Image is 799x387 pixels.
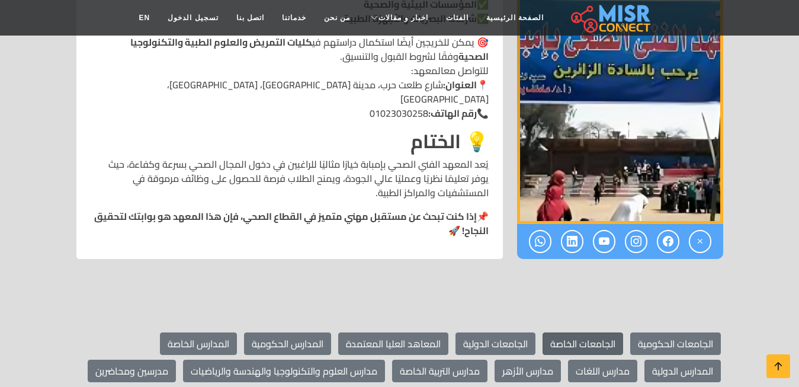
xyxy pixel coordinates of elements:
a: الجامعات الخاصة [543,332,623,355]
strong: كليات التمريض والعلوم الطبية والتكنولوجيا الصحية [130,33,489,65]
a: الصفحة الرئيسية [477,7,553,29]
strong: رقم الهاتف: [428,104,477,122]
a: مدارس العلوم والتكنولوجيا والهندسة والرياضيات [183,360,385,382]
a: اخبار و مقالات [359,7,437,29]
a: من نحن [315,7,359,29]
a: مدارس اللغات [568,360,637,382]
strong: 💡 الختام [410,123,489,159]
a: مدارس التربية الخاصة [392,360,487,382]
strong: إذا كنت تبحث عن مستقبل مهني متميز في القطاع الصحي، فإن هذا المعهد هو بوابتك لتحقيق النجاح! 🚀 [94,207,489,239]
a: EN [130,7,159,29]
a: خدماتنا [273,7,315,29]
a: مدرسين ومحاضرين [88,360,176,382]
p: 📌 [91,209,489,238]
p: يُعد المعهد الفني الصحي بإمبابة خيارًا مثاليًا للراغبين في دخول المجال الصحي بسرعة وكفاءة، حيث يو... [91,157,489,200]
a: تسجيل الدخول [159,7,227,29]
a: المدارس الخاصة [160,332,237,355]
a: المدارس الدولية [644,360,721,382]
a: الجامعات الحكومية [630,332,721,355]
a: الجامعات الدولية [455,332,535,355]
a: المعاهد العليا المعتمدة [338,332,448,355]
img: main.misr_connect [571,3,650,33]
a: المدارس الحكومية [244,332,331,355]
a: مدارس الأزهر [495,360,561,382]
a: الفئات [437,7,477,29]
strong: العنوان: [443,76,477,94]
p: 🎯 يمكن للخريجين أيضًا استكمال دراستهم في وفقًا لشروط القبول والتنسيق. للتواصل معالمعهد: 📍 شارع طل... [91,35,489,120]
span: اخبار و مقالات [378,12,428,23]
a: اتصل بنا [227,7,273,29]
